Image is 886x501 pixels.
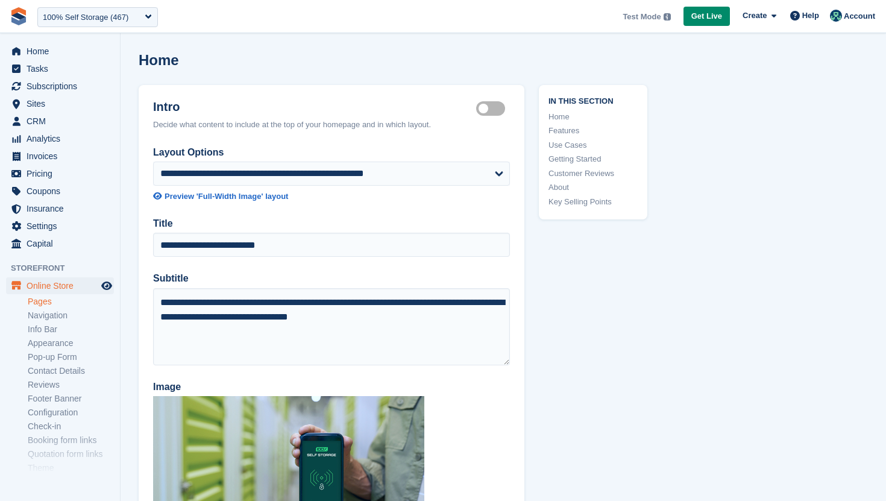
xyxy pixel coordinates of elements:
span: Online Store [27,277,99,294]
span: Test Mode [623,11,661,23]
a: Theme [28,462,114,474]
h2: Intro [153,99,476,114]
a: menu [6,235,114,252]
span: Pricing [27,165,99,182]
a: menu [6,277,114,294]
span: Insurance [27,200,99,217]
a: Contact Details [28,365,114,377]
label: Image [153,380,510,394]
a: menu [6,165,114,182]
div: Preview 'Full-Width Image' layout [165,191,288,203]
a: Get Live [683,7,730,27]
a: About [548,181,638,194]
a: Home [548,111,638,123]
span: Create [743,10,767,22]
a: menu [6,218,114,235]
span: Account [844,10,875,22]
a: menu [6,183,114,200]
span: Invoices [27,148,99,165]
span: Help [802,10,819,22]
img: icon-info-grey-7440780725fd019a000dd9b08b2336e03edf1995a4989e88bcd33f0948082b44.svg [664,13,671,20]
h1: Home [139,52,179,68]
label: Hero section active [476,108,510,110]
a: menu [6,60,114,77]
a: Configuration [28,407,114,418]
a: menu [6,43,114,60]
span: Storefront [11,262,120,274]
a: Info Bar [28,324,114,335]
span: Analytics [27,130,99,147]
label: Subtitle [153,271,510,286]
label: Title [153,216,510,231]
a: Check-in [28,421,114,432]
a: menu [6,148,114,165]
span: Capital [27,235,99,252]
a: Appearance [28,338,114,349]
a: Reviews [28,379,114,391]
span: Tasks [27,60,99,77]
a: Footer Banner [28,393,114,405]
a: Customer Reviews [548,168,638,180]
label: Layout Options [153,145,510,160]
span: Settings [27,218,99,235]
div: 100% Self Storage (467) [43,11,128,24]
a: Booking form links [28,435,114,446]
a: Features [548,125,638,137]
a: Preview 'Full-Width Image' layout [153,191,510,203]
a: menu [6,113,114,130]
a: Navigation [28,310,114,321]
a: menu [6,130,114,147]
a: Pop-up Form [28,351,114,363]
a: Quotation form links [28,449,114,460]
a: Use Cases [548,139,638,151]
span: Sites [27,95,99,112]
a: Getting Started [548,153,638,165]
a: menu [6,200,114,217]
span: Get Live [691,10,722,22]
span: Home [27,43,99,60]
span: Coupons [27,183,99,200]
span: CRM [27,113,99,130]
img: Jennifer Ofodile [830,10,842,22]
img: stora-icon-8386f47178a22dfd0bd8f6a31ec36ba5ce8667c1dd55bd0f319d3a0aa187defe.svg [10,7,28,25]
a: Key Selling Points [548,196,638,208]
span: Subscriptions [27,78,99,95]
div: Decide what content to include at the top of your homepage and in which layout. [153,119,510,131]
a: Preview store [99,279,114,293]
a: Pages [28,296,114,307]
span: In this section [548,95,638,106]
a: menu [6,95,114,112]
a: menu [6,78,114,95]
